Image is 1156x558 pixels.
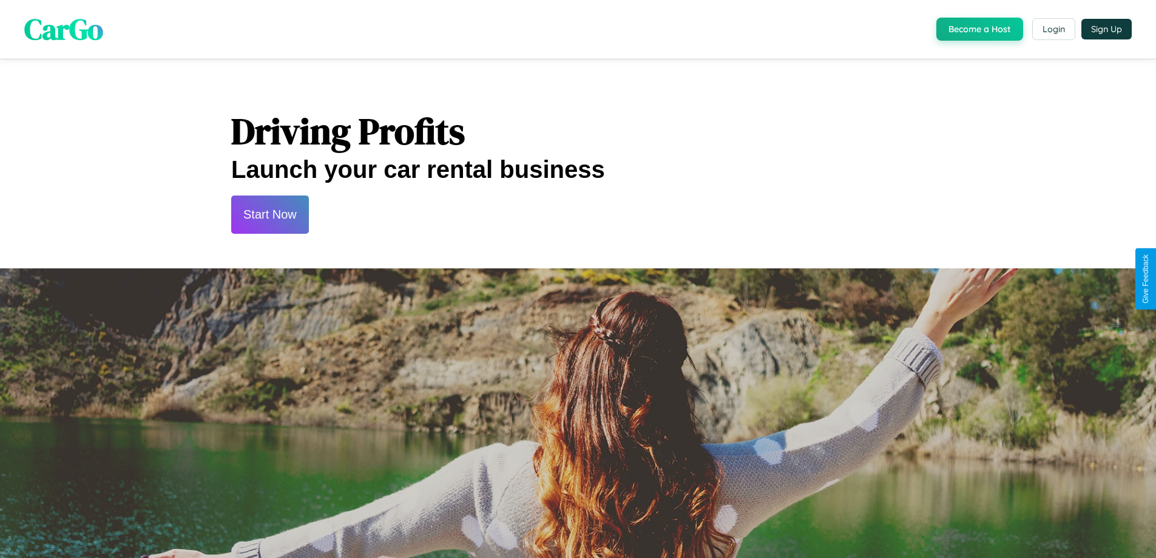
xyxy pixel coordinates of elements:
button: Sign Up [1081,19,1132,39]
button: Login [1032,18,1075,40]
div: Give Feedback [1141,254,1150,304]
button: Become a Host [936,18,1023,41]
span: CarGo [24,9,103,49]
button: Start Now [231,196,309,234]
h1: Driving Profits [231,106,925,156]
h2: Launch your car rental business [231,156,925,183]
